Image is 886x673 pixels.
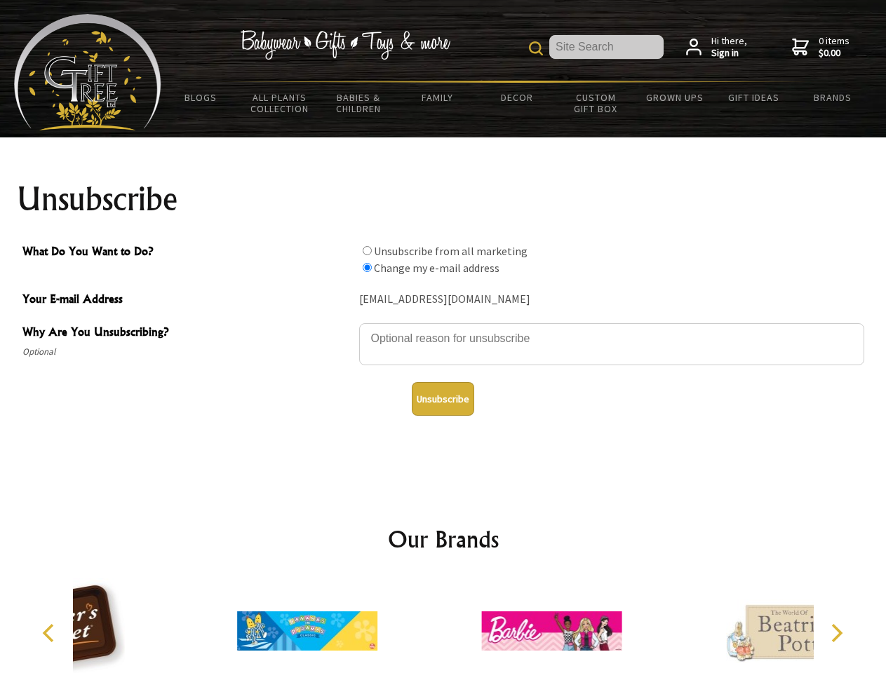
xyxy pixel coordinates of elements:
label: Change my e-mail address [374,261,499,275]
span: Optional [22,344,352,360]
img: Babywear - Gifts - Toys & more [240,30,450,60]
span: Hi there, [711,35,747,60]
label: Unsubscribe from all marketing [374,244,528,258]
a: Decor [477,83,556,112]
a: All Plants Collection [241,83,320,123]
button: Next [821,618,852,648]
a: BLOGS [161,83,241,112]
textarea: Why Are You Unsubscribing? [359,323,864,365]
span: Your E-mail Address [22,290,352,311]
img: product search [529,41,543,55]
a: Custom Gift Box [556,83,636,123]
button: Unsubscribe [412,382,474,416]
a: Brands [793,83,873,112]
h2: Our Brands [28,522,859,556]
input: What Do You Want to Do? [363,246,372,255]
a: Gift Ideas [714,83,793,112]
a: Hi there,Sign in [686,35,747,60]
button: Previous [35,618,66,648]
strong: $0.00 [819,47,850,60]
a: 0 items$0.00 [792,35,850,60]
a: Grown Ups [635,83,714,112]
h1: Unsubscribe [17,182,870,216]
a: Family [398,83,478,112]
strong: Sign in [711,47,747,60]
span: What Do You Want to Do? [22,243,352,263]
span: 0 items [819,34,850,60]
span: Why Are You Unsubscribing? [22,323,352,344]
img: Babyware - Gifts - Toys and more... [14,14,161,130]
input: What Do You Want to Do? [363,263,372,272]
a: Babies & Children [319,83,398,123]
div: [EMAIL_ADDRESS][DOMAIN_NAME] [359,289,864,311]
input: Site Search [549,35,664,59]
